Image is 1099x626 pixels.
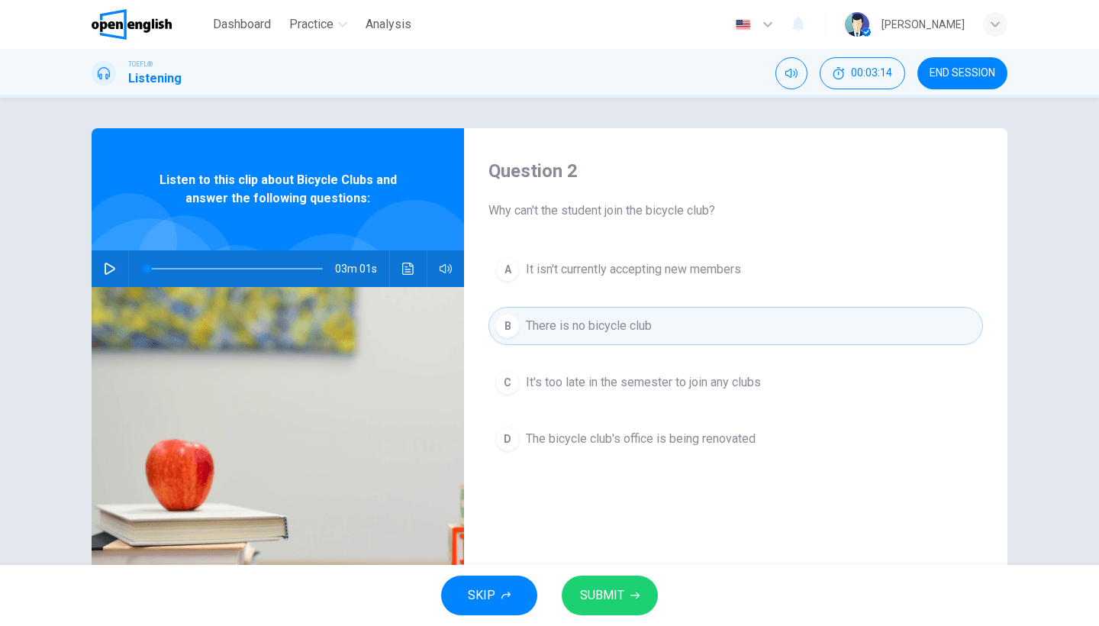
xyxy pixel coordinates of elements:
[488,159,983,183] h4: Question 2
[128,59,153,69] span: TOEFL®
[92,9,207,40] a: OpenEnglish logo
[488,420,983,458] button: DThe bicycle club's office is being renovated
[820,57,905,89] button: 00:03:14
[845,12,869,37] img: Profile picture
[495,427,520,451] div: D
[580,585,624,606] span: SUBMIT
[359,11,417,38] button: Analysis
[289,15,334,34] span: Practice
[851,67,892,79] span: 00:03:14
[526,430,756,448] span: The bicycle club's office is being renovated
[562,576,658,615] button: SUBMIT
[366,15,411,34] span: Analysis
[495,257,520,282] div: A
[495,370,520,395] div: C
[488,363,983,402] button: CIt's too late in the semester to join any clubs
[207,11,277,38] button: Dashboard
[775,57,807,89] div: Mute
[526,373,761,392] span: It's too late in the semester to join any clubs
[488,307,983,345] button: BThere is no bicycle club
[526,260,741,279] span: It isn't currently accepting new members
[917,57,1007,89] button: END SESSION
[488,202,983,220] span: Why can't the student join the bicycle club?
[441,576,537,615] button: SKIP
[213,15,271,34] span: Dashboard
[495,314,520,338] div: B
[930,67,995,79] span: END SESSION
[733,19,753,31] img: en
[881,15,965,34] div: [PERSON_NAME]
[335,250,389,287] span: 03m 01s
[820,57,905,89] div: Hide
[283,11,353,38] button: Practice
[488,250,983,289] button: AIt isn't currently accepting new members
[526,317,652,335] span: There is no bicycle club
[396,250,421,287] button: Click to see the audio transcription
[141,171,414,208] span: Listen to this clip about Bicycle Clubs and answer the following questions:
[92,9,172,40] img: OpenEnglish logo
[468,585,495,606] span: SKIP
[128,69,182,88] h1: Listening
